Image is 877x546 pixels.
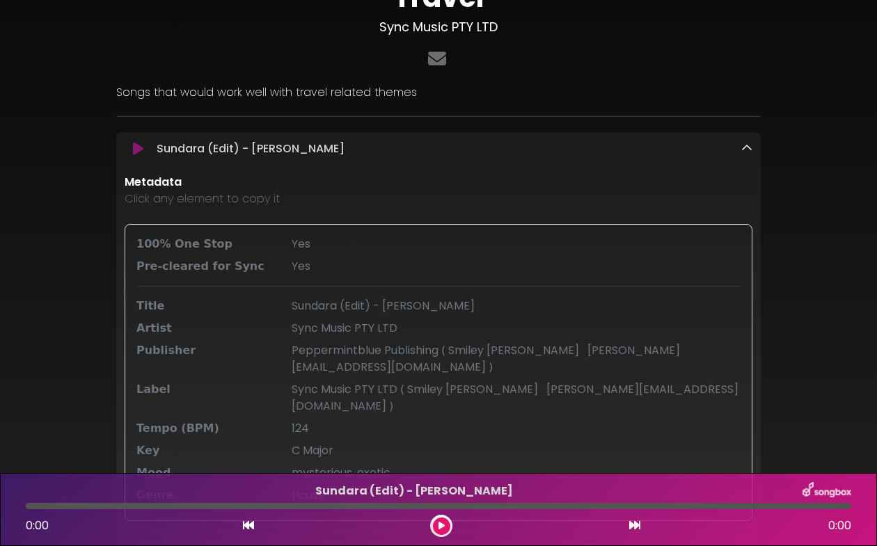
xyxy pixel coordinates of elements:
span: 124 [292,420,309,436]
span: Yes [292,236,310,252]
p: Sundara (Edit) - [PERSON_NAME] [26,483,803,499]
span: Yes [292,258,310,274]
span: 0:00 [26,517,49,533]
div: ( ) [283,381,749,415]
div: Artist [128,320,283,337]
p: Click any element to copy it [125,191,752,207]
p: Metadata [125,174,752,191]
span: mysterious, exotic [292,465,390,481]
span: Sundara (Edit) - [PERSON_NAME] [292,298,475,314]
img: songbox-logo-white.png [803,482,851,500]
div: Publisher [128,342,283,376]
span: C Major [292,442,333,458]
h3: Sync Music PTY LTD [116,19,761,35]
span: Peppermintblue Publishing [292,342,438,358]
span: 0:00 [828,517,851,534]
span: Smiley [PERSON_NAME] [PERSON_NAME][EMAIL_ADDRESS][DOMAIN_NAME] [292,342,680,375]
p: Sundara (Edit) - [PERSON_NAME] [157,140,741,157]
div: Tempo (BPM) [128,420,283,437]
div: Title [128,298,283,314]
span: Smiley [PERSON_NAME] [PERSON_NAME][EMAIL_ADDRESS][DOMAIN_NAME] [292,381,738,414]
div: Mood [128,465,283,481]
div: Key [128,442,283,459]
span: Sync Music PTY LTD [292,320,397,336]
div: Pre-cleared for Sync [128,258,283,275]
div: Label [128,381,283,415]
p: Songs that would work well with travel related themes [116,84,761,101]
div: ( ) [283,342,749,376]
div: 100% One Stop [128,236,283,252]
span: Sync Music PTY LTD [292,381,397,397]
